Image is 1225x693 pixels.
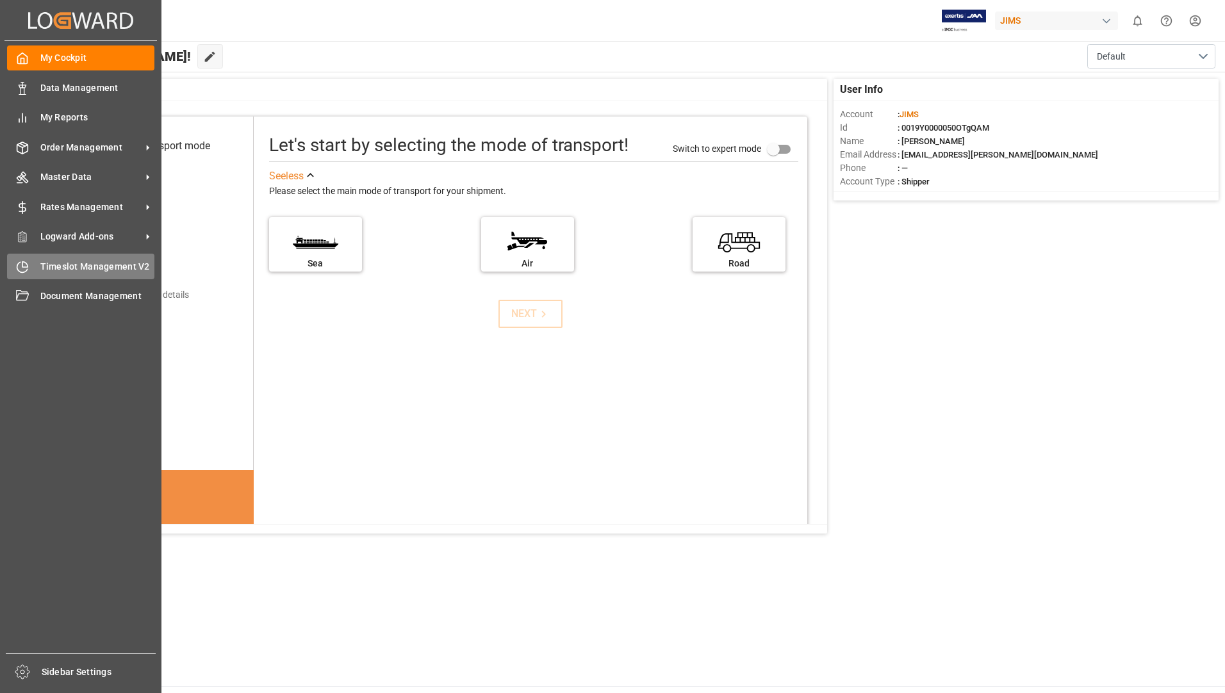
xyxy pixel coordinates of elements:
div: Road [699,257,779,270]
button: open menu [1087,44,1215,69]
div: JIMS [995,12,1118,30]
div: Sea [275,257,356,270]
span: Data Management [40,81,155,95]
span: Email Address [840,148,898,161]
span: : [898,110,919,119]
div: Air [488,257,568,270]
span: : [PERSON_NAME] [898,136,965,146]
span: Name [840,135,898,148]
button: JIMS [995,8,1123,33]
span: Account [840,108,898,121]
a: Timeslot Management V2 [7,254,154,279]
button: NEXT [498,300,563,328]
button: show 0 new notifications [1123,6,1152,35]
span: Default [1097,50,1126,63]
span: Phone [840,161,898,175]
span: Master Data [40,170,142,184]
span: Rates Management [40,200,142,214]
div: NEXT [511,306,550,322]
span: : 0019Y0000050OTgQAM [898,123,989,133]
span: Document Management [40,289,155,303]
span: : [EMAIL_ADDRESS][PERSON_NAME][DOMAIN_NAME] [898,150,1098,159]
span: User Info [840,82,883,97]
span: My Reports [40,111,155,124]
span: Switch to expert mode [673,143,761,153]
button: Help Center [1152,6,1181,35]
span: : Shipper [898,177,930,186]
a: Data Management [7,75,154,100]
div: Please select the main mode of transport for your shipment. [269,184,798,199]
img: Exertis%20JAM%20-%20Email%20Logo.jpg_1722504956.jpg [942,10,986,32]
span: Timeslot Management V2 [40,260,155,273]
a: Document Management [7,284,154,309]
span: Id [840,121,898,135]
div: Add shipping details [109,288,189,302]
span: Hello [PERSON_NAME]! [53,44,191,69]
a: My Cockpit [7,45,154,70]
span: My Cockpit [40,51,155,65]
span: Order Management [40,141,142,154]
a: My Reports [7,105,154,130]
span: : — [898,163,908,173]
div: See less [269,168,304,184]
span: Sidebar Settings [42,665,156,679]
span: Logward Add-ons [40,230,142,243]
div: Let's start by selecting the mode of transport! [269,132,629,159]
span: Account Type [840,175,898,188]
span: JIMS [900,110,919,119]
